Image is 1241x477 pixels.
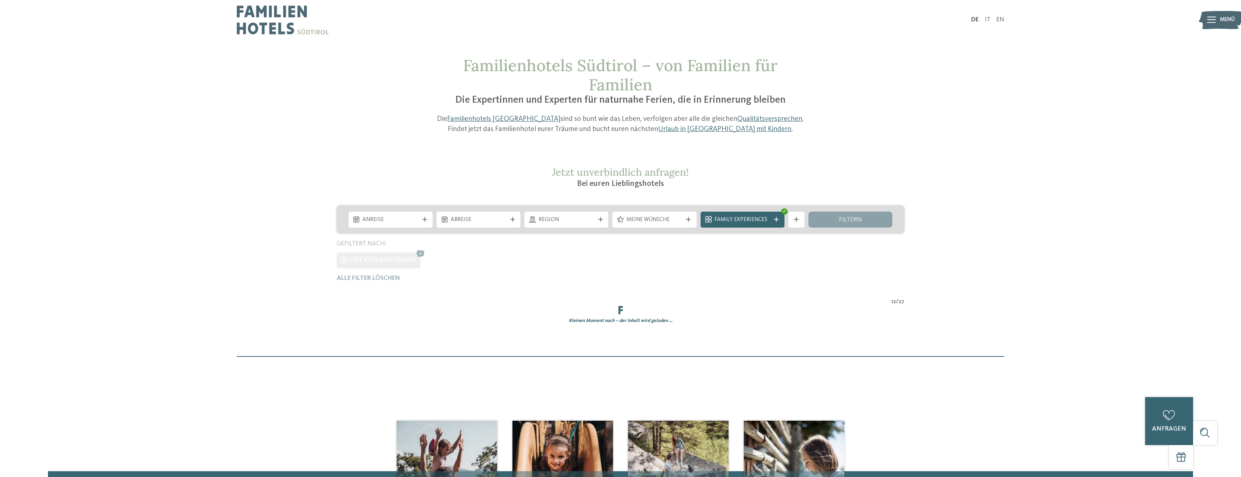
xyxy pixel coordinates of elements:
[1145,397,1193,445] a: anfragen
[1220,16,1235,24] span: Menü
[891,298,896,306] span: 12
[714,216,770,224] span: Family Experiences
[451,216,507,224] span: Abreise
[626,216,682,224] span: Meine Wünsche
[552,166,689,179] span: Jetzt unverbindlich anfragen!
[899,298,904,306] span: 27
[362,216,418,224] span: Anreise
[896,298,899,306] span: /
[330,318,910,324] div: Kleinen Moment noch – der Inhalt wird geladen …
[985,17,990,23] a: IT
[447,115,560,123] a: Familienhotels [GEOGRAPHIC_DATA]
[431,114,811,134] p: Die sind so bunt wie das Leben, verfolgen aber alle die gleichen . Findet jetzt das Familienhotel...
[996,17,1004,23] a: EN
[539,216,595,224] span: Region
[658,126,791,133] a: Urlaub in [GEOGRAPHIC_DATA] mit Kindern
[1152,426,1186,432] span: anfragen
[577,180,664,188] span: Bei euren Lieblingshotels
[463,55,778,95] span: Familienhotels Südtirol – von Familien für Familien
[971,17,979,23] a: DE
[737,115,802,123] a: Qualitätsversprechen
[455,95,786,105] span: Die Expertinnen und Experten für naturnahe Ferien, die in Erinnerung bleiben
